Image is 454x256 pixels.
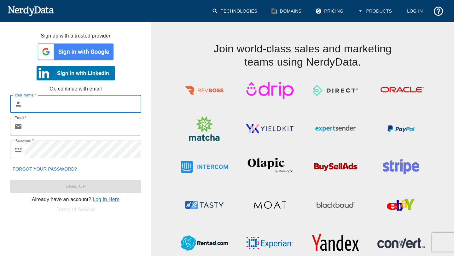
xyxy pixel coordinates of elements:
img: RevBoss [181,76,228,105]
img: Drip [246,76,294,105]
label: Password [15,138,34,143]
a: Terms of Service [56,207,95,212]
img: BuySellAds [312,153,359,181]
img: Oracle [377,76,425,105]
a: Pricing [311,3,348,19]
img: YieldKit [246,114,294,143]
img: Stripe [377,153,425,181]
img: Blackbaud [312,191,359,219]
img: Olapic [246,153,294,181]
a: Forgot your password? [10,163,79,175]
img: Moat [246,191,294,219]
a: Log In [402,3,428,19]
button: Products [353,3,397,19]
img: ExpertSender [312,114,359,143]
a: Domains [267,3,306,19]
img: NerdyData.com [8,4,54,17]
img: eBay [377,191,425,219]
img: PayPal [377,114,425,143]
a: Log In Here [93,197,119,202]
label: Email [15,115,26,120]
img: ABTasty [181,191,228,219]
a: Technologies [208,3,262,19]
h4: Join world-class sales and marketing teams using NerdyData. [172,22,434,69]
label: Your Name [15,92,36,98]
img: Intercom [181,153,228,181]
button: Support and Documentation [430,3,446,19]
img: Matcha [181,114,228,143]
img: Direct [312,76,359,105]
